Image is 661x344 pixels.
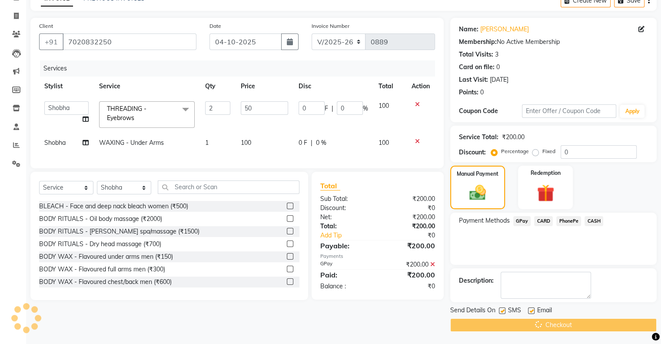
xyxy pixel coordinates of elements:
th: Qty [200,77,236,96]
input: Enter Offer / Coupon Code [522,104,617,118]
div: Balance : [314,282,378,291]
label: Client [39,22,53,30]
div: Discount: [459,148,486,157]
div: ₹0 [388,231,441,240]
img: _gift.svg [531,182,560,204]
div: Sub Total: [314,194,378,204]
span: GPay [513,216,531,226]
div: BODY RITUALS - [PERSON_NAME] spa/massage (₹1500) [39,227,199,236]
span: % [363,104,368,113]
div: BODY WAX - Flavoured under arms men (₹150) [39,252,173,261]
span: WAXING - Under Arms [99,139,164,147]
div: Service Total: [459,133,498,142]
div: BLEACH - Face and deep nack bleach women (₹500) [39,202,188,211]
label: Manual Payment [457,170,498,178]
input: Search or Scan [158,180,299,194]
span: Payment Methods [459,216,510,225]
span: | [332,104,333,113]
div: BODY WAX - Flavoured full arms men (₹300) [39,265,165,274]
span: THREADING - Eyebrows [107,105,146,122]
div: Points: [459,88,478,97]
span: CASH [585,216,603,226]
button: Apply [620,105,644,118]
div: GPay [314,260,378,269]
div: BODY RITUALS - Oil body massage (₹2000) [39,214,162,224]
div: Membership: [459,37,497,47]
div: ₹0 [378,282,442,291]
div: ₹0 [378,204,442,213]
div: 0 [480,88,484,97]
div: Services [40,60,442,77]
div: BODY RITUALS - Dry head massage (₹700) [39,240,161,249]
div: ₹200.00 [378,240,442,251]
span: 0 F [299,138,307,147]
div: Last Visit: [459,75,488,84]
div: ₹200.00 [378,213,442,222]
div: ₹200.00 [378,260,442,269]
span: CARD [534,216,553,226]
div: No Active Membership [459,37,648,47]
a: Add Tip [314,231,388,240]
a: x [134,114,138,122]
div: ₹200.00 [378,222,442,231]
span: 100 [379,102,389,110]
span: 100 [241,139,251,147]
div: Paid: [314,270,378,280]
th: Service [94,77,200,96]
div: Total: [314,222,378,231]
button: +91 [39,33,63,50]
input: Search by Name/Mobile/Email/Code [63,33,196,50]
div: Net: [314,213,378,222]
div: BODY WAX - Flavoured chest/back men (₹600) [39,277,172,287]
div: Name: [459,25,478,34]
span: Shobha [44,139,66,147]
span: F [325,104,328,113]
div: Card on file: [459,63,495,72]
span: SMS [508,306,521,317]
div: ₹200.00 [378,270,442,280]
div: ₹200.00 [502,133,525,142]
span: | [311,138,312,147]
span: PhonePe [556,216,581,226]
div: Payable: [314,240,378,251]
span: 0 % [316,138,326,147]
div: ₹200.00 [378,194,442,204]
span: Send Details On [450,306,495,317]
div: Total Visits: [459,50,493,59]
div: [DATE] [490,75,508,84]
th: Action [406,77,435,96]
span: Email [537,306,552,317]
div: Coupon Code [459,107,522,116]
div: Description: [459,276,494,285]
label: Percentage [501,147,529,155]
div: Discount: [314,204,378,213]
label: Invoice Number [312,22,349,30]
div: 0 [496,63,500,72]
label: Redemption [531,169,561,177]
span: 100 [379,139,389,147]
th: Total [373,77,406,96]
span: Total [320,181,340,190]
span: 1 [205,139,209,147]
label: Fixed [542,147,555,155]
th: Stylist [39,77,94,96]
a: [PERSON_NAME] [480,25,529,34]
div: 3 [495,50,498,59]
img: _cash.svg [464,183,491,202]
th: Disc [293,77,373,96]
label: Date [209,22,221,30]
div: Payments [320,253,435,260]
th: Price [236,77,293,96]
